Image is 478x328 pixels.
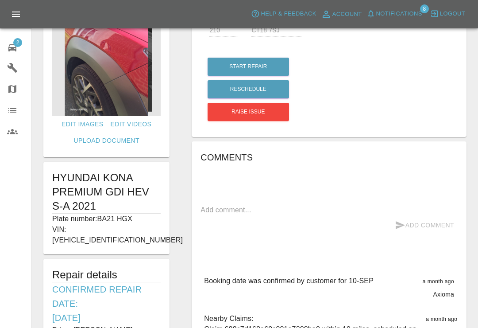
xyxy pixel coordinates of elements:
h5: Repair details [52,268,161,282]
span: 8 [420,4,429,13]
a: Account [319,7,364,21]
button: Notifications [364,7,424,21]
img: e48ae425-59ee-4de6-a384-90b001ae4e0b [52,5,161,116]
h6: Comments [200,150,458,164]
span: a month ago [426,316,457,322]
p: Booking date was confirmed by customer for 10-SEP [204,276,374,286]
button: Open drawer [5,4,27,25]
span: Help & Feedback [261,9,316,19]
button: Reschedule [208,80,289,98]
button: Raise issue [208,103,289,121]
button: Start Repair [208,58,289,76]
a: Upload Document [70,133,143,149]
span: Notifications [376,9,422,19]
span: a month ago [423,278,454,285]
span: Account [332,9,362,20]
p: Axioma [433,290,454,299]
button: Logout [428,7,467,21]
button: Help & Feedback [249,7,318,21]
p: Plate number: BA21 HGX [52,214,161,224]
a: Edit Videos [107,116,155,133]
a: Edit Images [58,116,107,133]
span: 2 [13,38,22,47]
p: VIN: [VEHICLE_IDENTIFICATION_NUMBER] [52,224,161,246]
h6: Confirmed Repair Date: [DATE] [52,282,161,325]
span: Logout [440,9,465,19]
h1: HYUNDAI KONA PREMIUM GDI HEV S-A 2021 [52,171,161,213]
